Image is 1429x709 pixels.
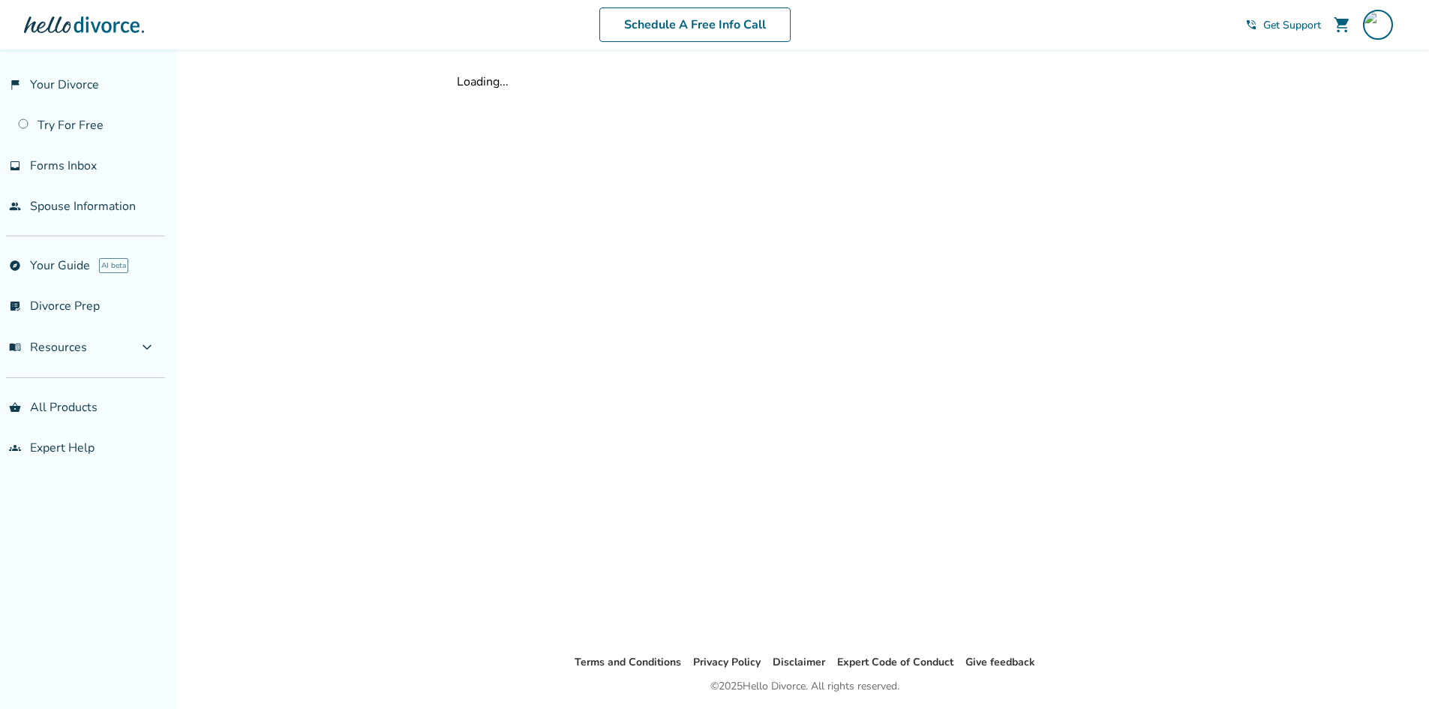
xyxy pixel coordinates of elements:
span: shopping_basket [9,401,21,413]
li: Disclaimer [773,653,825,671]
span: phone_in_talk [1245,19,1257,31]
a: Schedule A Free Info Call [599,8,791,42]
span: groups [9,442,21,454]
a: Terms and Conditions [575,655,681,669]
span: AI beta [99,258,128,273]
span: shopping_cart [1333,16,1351,34]
span: expand_more [138,338,156,356]
img: bills4craignsusie@comcast.net [1363,10,1393,40]
span: inbox [9,160,21,172]
span: menu_book [9,341,21,353]
div: Loading... [457,74,1153,90]
li: Give feedback [965,653,1035,671]
a: phone_in_talkGet Support [1245,18,1321,32]
div: © 2025 Hello Divorce. All rights reserved. [710,677,899,695]
a: Expert Code of Conduct [837,655,953,669]
span: flag_2 [9,79,21,91]
span: explore [9,260,21,272]
span: Resources [9,339,87,356]
a: Privacy Policy [693,655,761,669]
span: list_alt_check [9,300,21,312]
span: people [9,200,21,212]
span: Get Support [1263,18,1321,32]
span: Forms Inbox [30,158,97,174]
